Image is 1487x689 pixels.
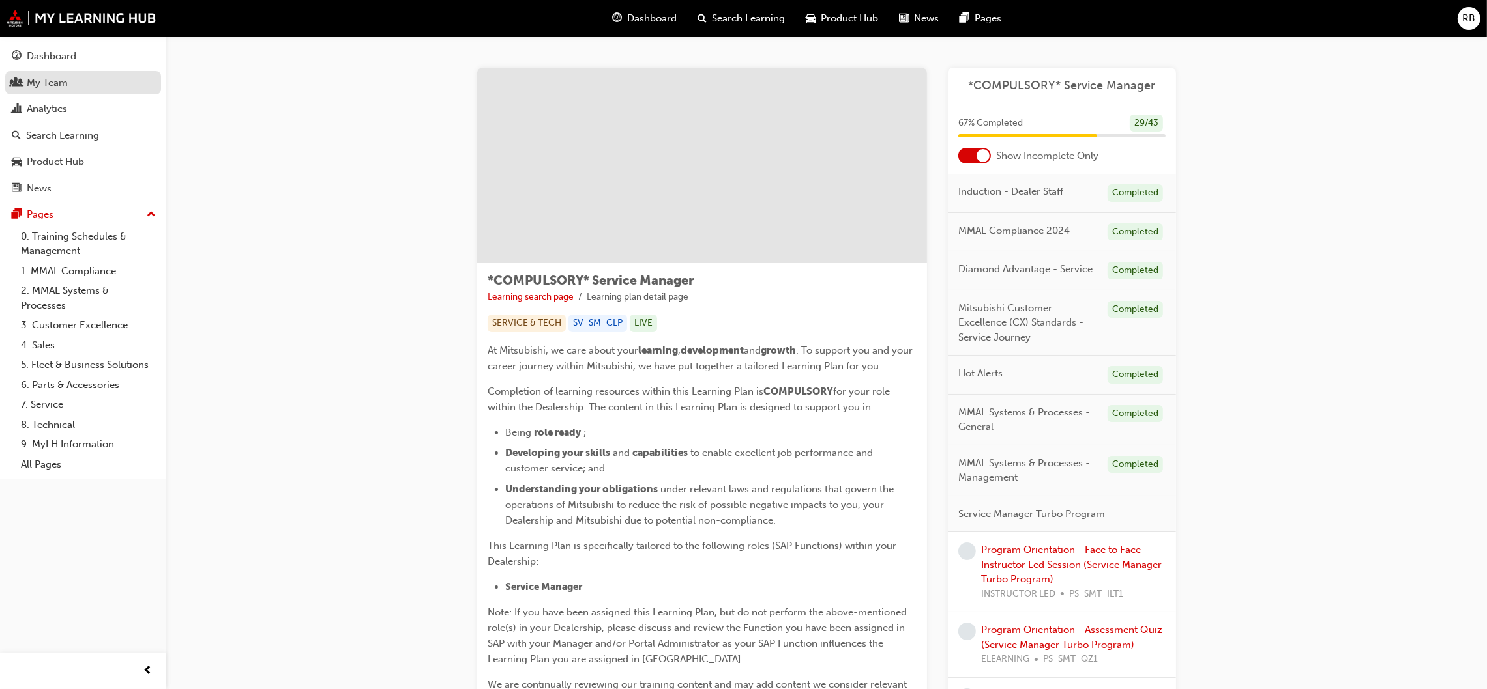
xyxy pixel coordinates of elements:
[5,124,161,148] a: Search Learning
[27,76,68,91] div: My Team
[12,130,21,142] span: search-icon
[5,203,161,227] button: Pages
[488,606,909,665] span: Note: If you have been assigned this Learning Plan, but do not perform the above-mentioned role(s...
[713,11,786,26] span: Search Learning
[958,184,1063,199] span: Induction - Dealer Staff
[12,77,22,89] span: people-icon
[27,102,67,117] div: Analytics
[488,344,915,372] span: . To support you and your career journey within Mitsubishi, we have put together a tailored Learn...
[505,427,531,438] span: Being
[958,507,1105,522] span: Service Manager Turbo Program
[698,10,707,27] span: search-icon
[27,49,76,64] div: Dashboard
[16,315,161,335] a: 3. Customer Excellence
[488,315,566,332] div: SERVICE & TECH
[16,335,161,356] a: 4. Sales
[505,447,876,474] span: to enable excellent job performance and customer service; and
[143,663,153,679] span: prev-icon
[5,42,161,203] button: DashboardMy TeamAnalyticsSearch LearningProduct HubNews
[1043,652,1098,667] span: PS_SMT_QZ1
[761,344,796,356] span: growth
[958,223,1070,238] span: MMAL Compliance 2024
[16,355,161,375] a: 5. Fleet & Business Solutions
[534,427,581,438] span: role ready
[505,483,658,495] span: Understanding your obligations
[1069,587,1123,602] span: PS_SMT_ILT1
[1108,405,1163,423] div: Completed
[27,207,53,222] div: Pages
[958,405,1097,434] span: MMAL Systems & Processes - General
[583,427,586,438] span: ;
[1108,456,1163,473] div: Completed
[958,301,1097,345] span: Mitsubishi Customer Excellence (CX) Standards - Service Journey
[12,183,22,195] span: news-icon
[488,291,574,302] a: Learning search page
[681,344,744,356] span: development
[678,344,681,356] span: ,
[1130,115,1163,132] div: 29 / 43
[27,154,84,169] div: Product Hub
[12,209,22,221] span: pages-icon
[12,51,22,63] span: guage-icon
[488,273,694,288] span: *COMPULSORY* Service Manager
[763,386,833,397] span: COMPULSORY
[16,455,161,475] a: All Pages
[958,366,1003,381] span: Hot Alerts
[981,652,1029,667] span: ELEARNING
[12,104,22,115] span: chart-icon
[7,10,156,27] img: mmal
[796,5,889,32] a: car-iconProduct Hub
[488,344,638,356] span: At Mitsubishi, we care about your
[147,206,156,223] span: up-icon
[488,386,892,413] span: for your role within the Dealership. The content in this Learning Plan is designed to support you...
[16,261,161,281] a: 1. MMAL Compliance
[613,447,630,458] span: and
[505,447,610,458] span: Developing your skills
[996,148,1098,163] span: Show Incomplete Only
[5,97,161,121] a: Analytics
[568,315,627,332] div: SV_SM_CLP
[613,10,623,27] span: guage-icon
[602,5,688,32] a: guage-iconDashboard
[26,128,99,143] div: Search Learning
[958,116,1023,131] span: 67 % Completed
[975,11,1002,26] span: Pages
[505,483,896,526] span: under relevant laws and regulations that govern the operations of Mitsubishi to reduce the risk o...
[1108,301,1163,318] div: Completed
[981,624,1162,651] a: Program Orientation - Assessment Quiz (Service Manager Turbo Program)
[488,540,899,567] span: This Learning Plan is specifically tailored to the following roles (SAP Functions) within your De...
[628,11,677,26] span: Dashboard
[1463,11,1476,26] span: RB
[27,181,52,196] div: News
[1108,184,1163,202] div: Completed
[16,281,161,315] a: 2. MMAL Systems & Processes
[1108,262,1163,279] div: Completed
[821,11,879,26] span: Product Hub
[744,344,761,356] span: and
[5,176,161,201] a: News
[16,395,161,415] a: 7. Service
[587,290,688,305] li: Learning plan detail page
[16,375,161,395] a: 6. Parts & Accessories
[889,5,950,32] a: news-iconNews
[958,542,976,560] span: learningRecordVerb_NONE-icon
[915,11,939,26] span: News
[958,456,1097,485] span: MMAL Systems & Processes - Management
[488,386,763,397] span: Completion of learning resources within this Learning Plan is
[5,44,161,68] a: Dashboard
[16,227,161,261] a: 0. Training Schedules & Management
[981,544,1162,585] a: Program Orientation - Face to Face Instructor Led Session (Service Manager Turbo Program)
[950,5,1012,32] a: pages-iconPages
[1108,223,1163,241] div: Completed
[958,78,1166,93] a: *COMPULSORY* Service Manager
[5,71,161,95] a: My Team
[632,447,688,458] span: capabilities
[960,10,970,27] span: pages-icon
[900,10,909,27] span: news-icon
[12,156,22,168] span: car-icon
[1458,7,1480,30] button: RB
[1108,366,1163,384] div: Completed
